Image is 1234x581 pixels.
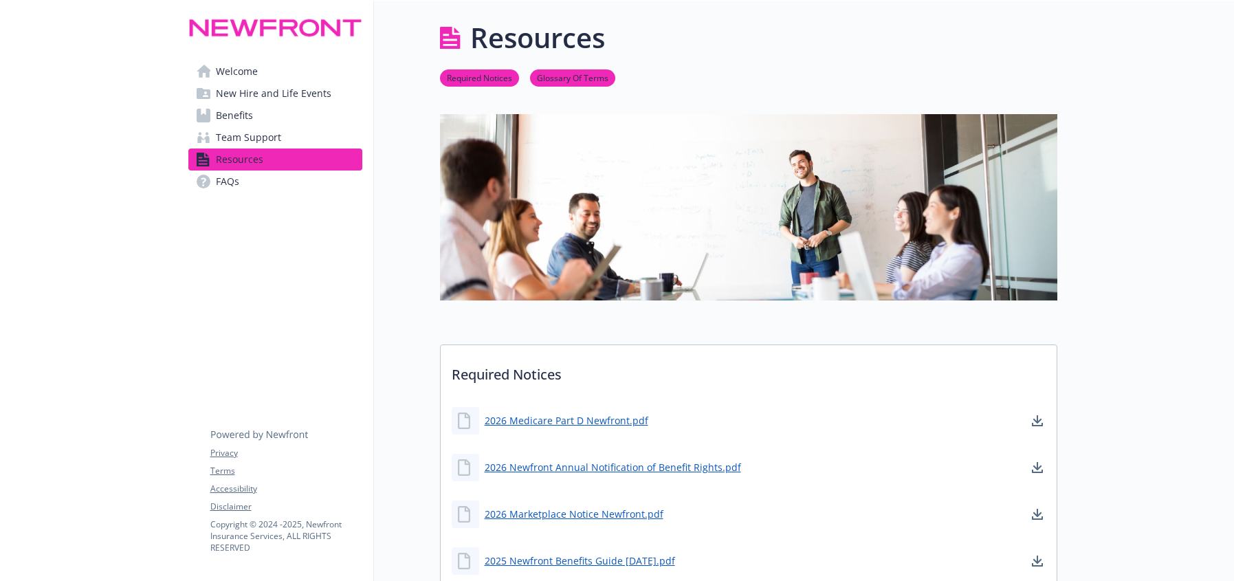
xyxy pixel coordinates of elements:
[216,171,239,193] span: FAQs
[485,413,648,428] a: 2026 Medicare Part D Newfront.pdf
[216,127,281,149] span: Team Support
[1029,459,1046,476] a: download document
[216,83,331,105] span: New Hire and Life Events
[1029,553,1046,569] a: download document
[485,553,675,568] a: 2025 Newfront Benefits Guide [DATE].pdf
[216,61,258,83] span: Welcome
[188,149,362,171] a: Resources
[216,149,263,171] span: Resources
[188,171,362,193] a: FAQs
[210,518,362,553] p: Copyright © 2024 - 2025 , Newfront Insurance Services, ALL RIGHTS RESERVED
[440,114,1057,300] img: resources page banner
[1029,506,1046,523] a: download document
[485,460,741,474] a: 2026 Newfront Annual Notification of Benefit Rights.pdf
[210,501,362,513] a: Disclaimer
[485,507,663,521] a: 2026 Marketplace Notice Newfront.pdf
[216,105,253,127] span: Benefits
[530,71,615,84] a: Glossary Of Terms
[188,83,362,105] a: New Hire and Life Events
[1029,413,1046,429] a: download document
[188,127,362,149] a: Team Support
[440,71,519,84] a: Required Notices
[441,345,1057,396] p: Required Notices
[188,61,362,83] a: Welcome
[210,483,362,495] a: Accessibility
[210,447,362,459] a: Privacy
[470,17,605,58] h1: Resources
[210,465,362,477] a: Terms
[188,105,362,127] a: Benefits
